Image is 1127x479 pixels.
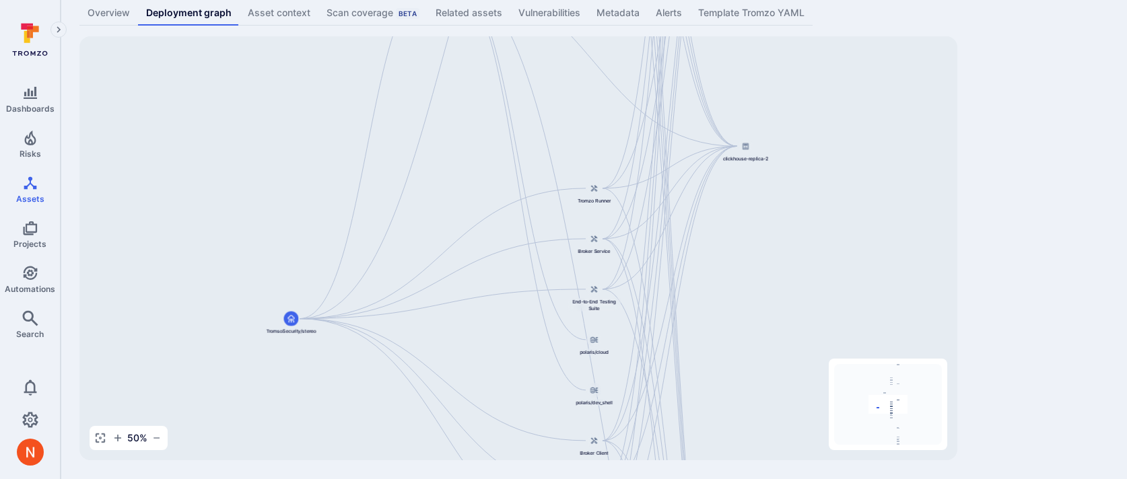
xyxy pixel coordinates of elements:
a: Vulnerabilities [510,1,588,26]
span: polaris/cloud [580,348,609,355]
span: Risks [20,149,41,159]
div: Scan coverage [327,6,419,20]
a: Overview [79,1,138,26]
a: Asset context [240,1,318,26]
span: clickhouse-replica-2 [723,155,769,161]
div: Neeren Patki [17,439,44,466]
span: Automations [5,284,55,294]
span: Assets [16,194,44,204]
img: ACg8ocIprwjrgDQnDsNSk9Ghn5p5-B8DpAKWoJ5Gi9syOE4K59tr4Q=s96-c [17,439,44,466]
span: 50 % [127,431,147,445]
a: Alerts [648,1,690,26]
span: TromsoSecurity/stereo [266,328,316,334]
span: Broker Client [580,449,609,456]
button: Expand navigation menu [50,22,67,38]
span: Tromzo Runner [578,197,611,204]
div: Asset tabs [79,1,1108,26]
a: Related assets [428,1,510,26]
span: Projects [13,239,46,249]
a: Template Tromzo YAML [690,1,813,26]
span: End-to-End Testing Suite [568,298,621,311]
a: Deployment graph [138,1,240,26]
span: Search [16,329,44,339]
span: Dashboards [6,104,55,114]
span: Broker Service [578,248,611,254]
i: Expand navigation menu [54,24,63,36]
a: Metadata [588,1,648,26]
span: polaris/dev_shell [576,399,613,406]
div: Beta [396,8,419,19]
